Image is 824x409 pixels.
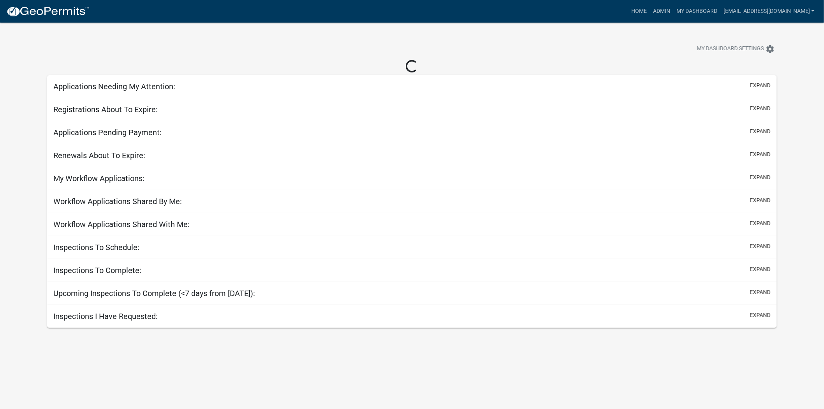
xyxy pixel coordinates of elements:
[53,220,190,229] h5: Workflow Applications Shared With Me:
[53,128,162,137] h5: Applications Pending Payment:
[53,289,255,298] h5: Upcoming Inspections To Complete (<7 days from [DATE]):
[720,4,818,19] a: [EMAIL_ADDRESS][DOMAIN_NAME]
[750,104,771,113] button: expand
[628,4,650,19] a: Home
[750,242,771,250] button: expand
[697,44,764,54] span: My Dashboard Settings
[53,105,158,114] h5: Registrations About To Expire:
[750,265,771,273] button: expand
[691,41,781,56] button: My Dashboard Settingssettings
[766,44,775,54] i: settings
[673,4,720,19] a: My Dashboard
[750,150,771,159] button: expand
[53,197,182,206] h5: Workflow Applications Shared By Me:
[750,81,771,90] button: expand
[750,288,771,296] button: expand
[650,4,673,19] a: Admin
[750,127,771,136] button: expand
[750,311,771,319] button: expand
[53,312,158,321] h5: Inspections I Have Requested:
[750,219,771,227] button: expand
[53,151,145,160] h5: Renewals About To Expire:
[53,243,139,252] h5: Inspections To Schedule:
[750,196,771,204] button: expand
[750,173,771,182] button: expand
[53,266,141,275] h5: Inspections To Complete:
[53,82,175,91] h5: Applications Needing My Attention:
[53,174,144,183] h5: My Workflow Applications:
